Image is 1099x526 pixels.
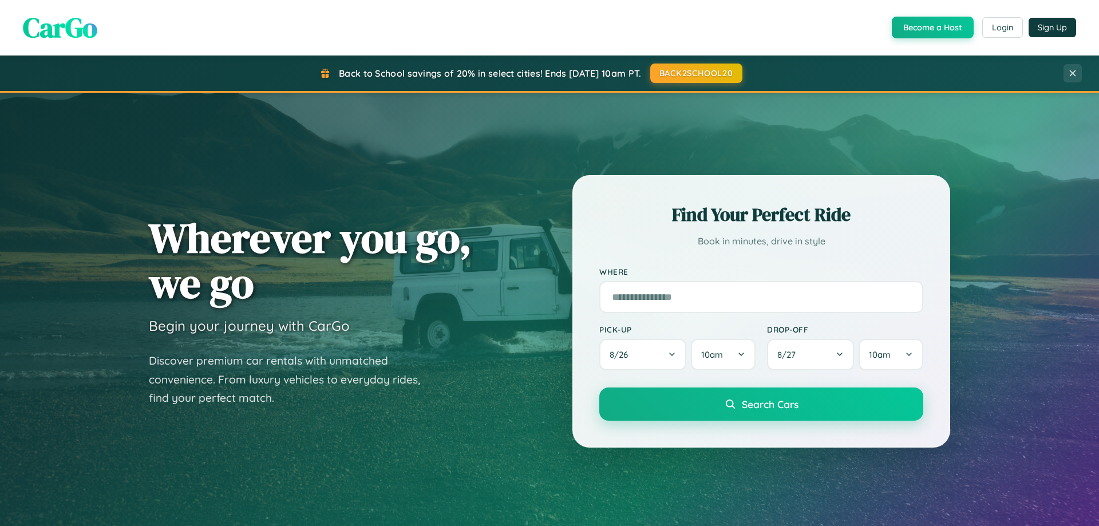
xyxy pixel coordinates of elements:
p: Discover premium car rentals with unmatched convenience. From luxury vehicles to everyday rides, ... [149,351,435,408]
button: 10am [859,339,923,370]
span: 8 / 26 [610,349,634,360]
button: Search Cars [599,387,923,421]
button: 10am [691,339,756,370]
button: Login [982,17,1023,38]
label: Pick-up [599,325,756,334]
span: Search Cars [742,398,798,410]
button: Become a Host [892,17,974,38]
span: 10am [701,349,723,360]
label: Drop-off [767,325,923,334]
h1: Wherever you go, we go [149,215,472,306]
span: Back to School savings of 20% in select cities! Ends [DATE] 10am PT. [339,68,641,79]
label: Where [599,267,923,276]
h2: Find Your Perfect Ride [599,202,923,227]
h3: Begin your journey with CarGo [149,317,350,334]
span: CarGo [23,9,97,46]
span: 8 / 27 [777,349,801,360]
p: Book in minutes, drive in style [599,233,923,250]
button: 8/27 [767,339,854,370]
button: 8/26 [599,339,686,370]
span: 10am [869,349,891,360]
button: BACK2SCHOOL20 [650,64,742,83]
button: Sign Up [1029,18,1076,37]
